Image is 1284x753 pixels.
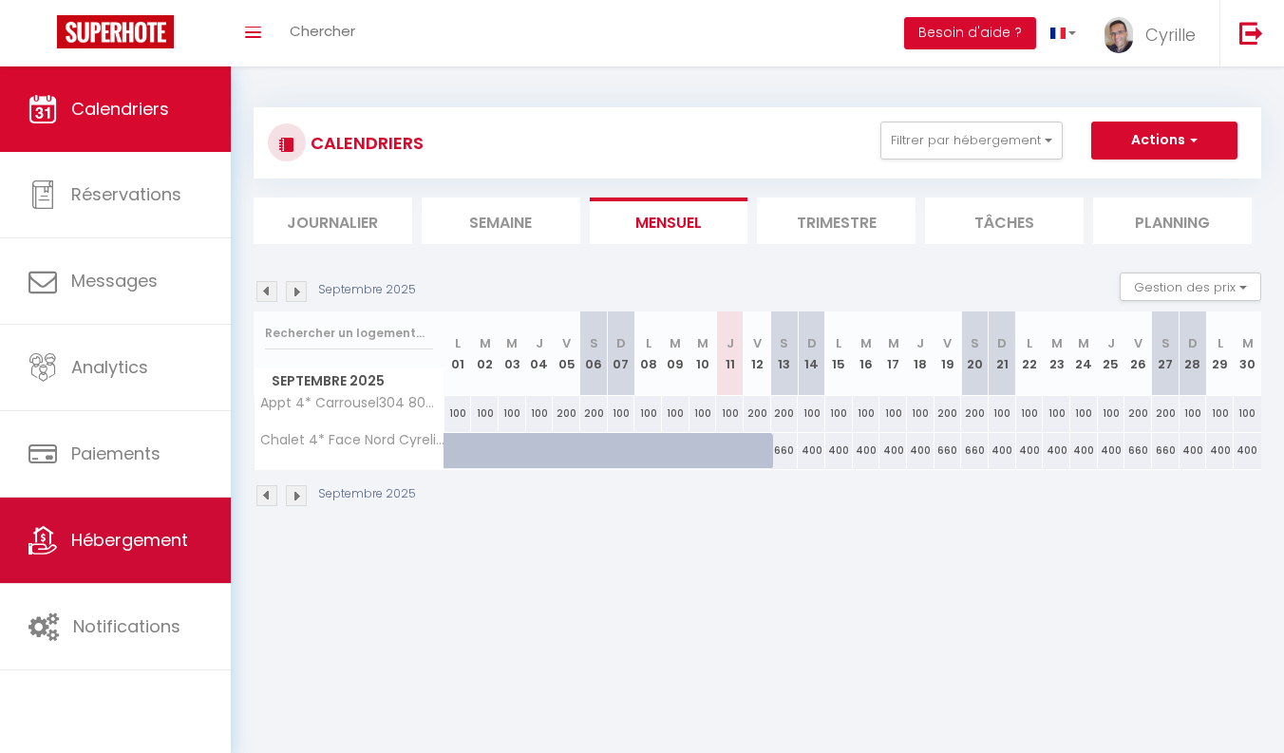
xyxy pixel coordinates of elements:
[771,433,799,468] div: 660
[455,334,461,352] abbr: L
[771,311,799,396] th: 13
[1124,311,1152,396] th: 26
[1070,311,1098,396] th: 24
[1043,433,1070,468] div: 400
[943,334,952,352] abbr: V
[1098,433,1125,468] div: 400
[757,198,916,244] li: Trimestre
[798,311,825,396] th: 14
[1070,433,1098,468] div: 400
[480,334,491,352] abbr: M
[1105,17,1133,53] img: ...
[471,311,499,396] th: 02
[526,396,554,431] div: 100
[1107,334,1115,352] abbr: J
[1120,273,1261,301] button: Gestion des prix
[798,396,825,431] div: 100
[907,311,935,396] th: 18
[825,311,853,396] th: 15
[506,334,518,352] abbr: M
[318,485,416,503] p: Septembre 2025
[961,396,989,431] div: 200
[1234,311,1261,396] th: 30
[1180,396,1207,431] div: 100
[1043,311,1070,396] th: 23
[616,334,626,352] abbr: D
[1027,334,1032,352] abbr: L
[836,334,841,352] abbr: L
[1051,334,1063,352] abbr: M
[907,396,935,431] div: 100
[879,433,907,468] div: 400
[71,97,169,121] span: Calendriers
[916,334,924,352] abbr: J
[1098,396,1125,431] div: 100
[853,311,880,396] th: 16
[1180,311,1207,396] th: 28
[1134,334,1142,352] abbr: V
[57,15,174,48] img: Super Booking
[904,17,1036,49] button: Besoin d'aide ?
[888,334,899,352] abbr: M
[580,396,608,431] div: 200
[825,396,853,431] div: 100
[716,311,744,396] th: 11
[1180,433,1207,468] div: 400
[935,396,962,431] div: 200
[853,433,880,468] div: 400
[935,433,962,468] div: 660
[744,396,771,431] div: 200
[1242,334,1254,352] abbr: M
[1206,433,1234,468] div: 400
[526,311,554,396] th: 04
[907,433,935,468] div: 400
[444,311,472,396] th: 01
[727,334,734,352] abbr: J
[689,311,717,396] th: 10
[646,334,651,352] abbr: L
[265,316,433,350] input: Rechercher un logement...
[925,198,1084,244] li: Tâches
[1206,396,1234,431] div: 100
[608,396,635,431] div: 100
[553,311,580,396] th: 05
[1145,23,1196,47] span: Cyrille
[608,311,635,396] th: 07
[1016,433,1044,468] div: 400
[670,334,681,352] abbr: M
[1124,396,1152,431] div: 200
[536,334,543,352] abbr: J
[590,198,748,244] li: Mensuel
[1152,396,1180,431] div: 200
[634,396,662,431] div: 100
[1091,122,1237,160] button: Actions
[257,396,447,410] span: Appt 4* Carrousel304 80m2 skis aux pieds La Plagne
[444,396,472,431] div: 100
[73,614,180,638] span: Notifications
[15,8,72,65] button: Ouvrir le widget de chat LiveChat
[989,311,1016,396] th: 21
[254,198,412,244] li: Journalier
[590,334,598,352] abbr: S
[580,311,608,396] th: 06
[255,367,444,395] span: Septembre 2025
[853,396,880,431] div: 100
[825,433,853,468] div: 400
[318,281,416,299] p: Septembre 2025
[961,311,989,396] th: 20
[499,396,526,431] div: 100
[71,269,158,292] span: Messages
[422,198,580,244] li: Semaine
[1234,433,1261,468] div: 400
[807,334,817,352] abbr: D
[1093,198,1252,244] li: Planning
[1016,396,1044,431] div: 100
[798,433,825,468] div: 400
[989,396,1016,431] div: 100
[753,334,762,352] abbr: V
[860,334,872,352] abbr: M
[1218,334,1223,352] abbr: L
[880,122,1063,160] button: Filtrer par hébergement
[1043,396,1070,431] div: 100
[634,311,662,396] th: 08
